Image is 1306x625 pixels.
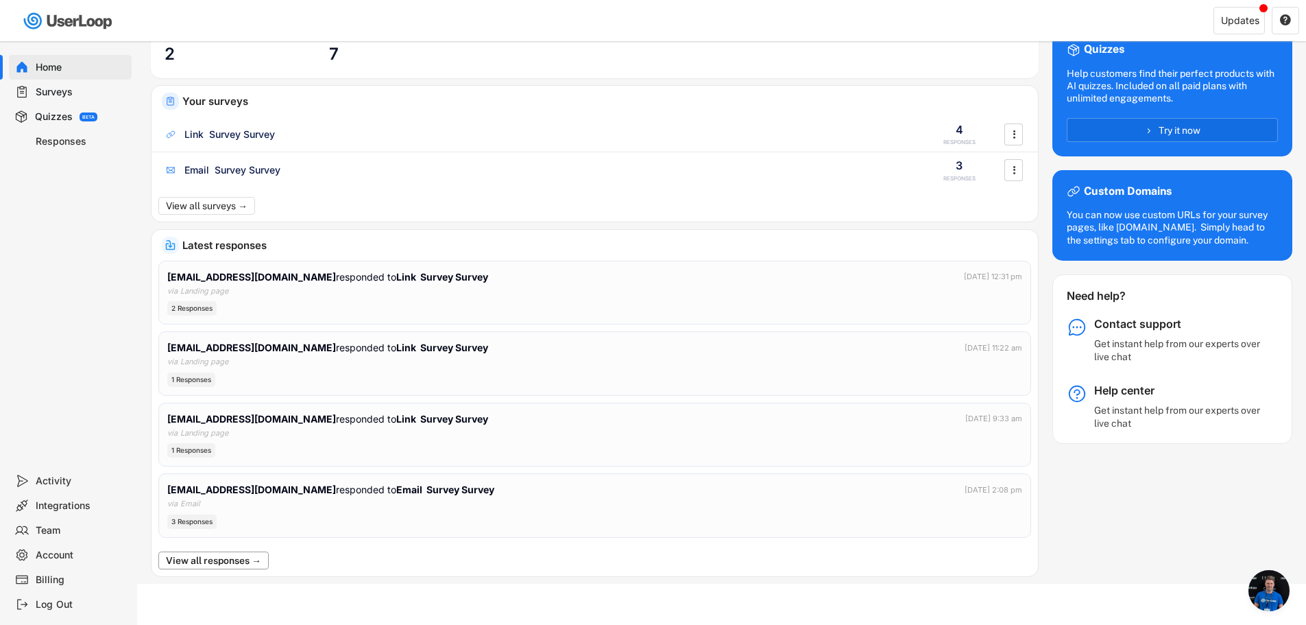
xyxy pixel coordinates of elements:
[329,43,339,64] h3: 7
[167,482,494,497] div: responded to
[1094,404,1266,429] div: Get instant help from our experts over live chat
[965,484,1022,496] div: [DATE] 2:08 pm
[1084,185,1172,199] div: Custom Domains
[36,549,126,562] div: Account
[184,163,280,177] div: Email Survey Survey
[1067,289,1162,303] div: Need help?
[180,498,200,510] div: Email
[167,285,178,297] div: via
[158,552,269,569] button: View all responses →
[167,373,215,387] div: 1 Responses
[167,342,336,353] strong: [EMAIL_ADDRESS][DOMAIN_NAME]
[396,342,488,353] strong: Link Survey Survey
[36,61,126,74] div: Home
[184,128,275,141] div: Link Survey Survey
[36,86,126,99] div: Surveys
[167,270,488,284] div: responded to
[1094,384,1266,398] div: Help center
[943,175,976,182] div: RESPONSES
[1007,160,1021,180] button: 
[965,413,1022,425] div: [DATE] 9:33 am
[165,240,176,250] img: IncomingMajor.svg
[82,115,95,119] div: BETA
[182,240,1028,250] div: Latest responses
[965,342,1022,354] div: [DATE] 11:22 am
[1279,14,1292,27] button: 
[167,443,215,458] div: 1 Responses
[396,271,488,283] strong: Link Survey Survey
[396,484,494,495] strong: Email Survey Survey
[36,524,126,537] div: Team
[180,285,228,297] div: Landing page
[956,158,963,173] div: 3
[1067,209,1278,246] div: You can now use custom URLs for your survey pages, like [DOMAIN_NAME]. Simply head to the setting...
[167,356,178,368] div: via
[180,427,228,439] div: Landing page
[1013,163,1015,177] text: 
[167,301,217,316] div: 2 Responses
[1094,317,1266,331] div: Contact support
[1007,124,1021,145] button: 
[167,498,178,510] div: via
[167,271,336,283] strong: [EMAIL_ADDRESS][DOMAIN_NAME]
[1094,338,1266,362] div: Get instant help from our experts over live chat
[1280,14,1291,26] text: 
[182,96,1028,106] div: Your surveys
[1221,16,1259,25] div: Updates
[36,475,126,488] div: Activity
[36,574,126,587] div: Billing
[167,515,217,529] div: 3 Responses
[1013,127,1015,141] text: 
[36,135,126,148] div: Responses
[943,139,976,146] div: RESPONSES
[956,122,963,137] div: 4
[36,499,126,512] div: Integrations
[165,43,175,64] h3: 2
[36,598,126,611] div: Log Out
[1067,67,1278,105] div: Help customers find their perfect products with AI quizzes. Included on all paid plans with unlim...
[158,197,255,215] button: View all surveys →
[1159,126,1200,135] span: Try it now
[396,413,488,425] strong: Link Survey Survey
[180,356,228,368] div: Landing page
[1067,118,1278,142] button: Try it now
[167,412,488,426] div: responded to
[167,427,178,439] div: via
[1248,570,1290,611] div: Open chat
[167,413,336,425] strong: [EMAIL_ADDRESS][DOMAIN_NAME]
[35,110,73,123] div: Quizzes
[167,340,488,355] div: responded to
[964,271,1022,283] div: [DATE] 12:31 pm
[167,484,336,495] strong: [EMAIL_ADDRESS][DOMAIN_NAME]
[1084,43,1124,57] div: Quizzes
[21,7,117,35] img: userloop-logo-01.svg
